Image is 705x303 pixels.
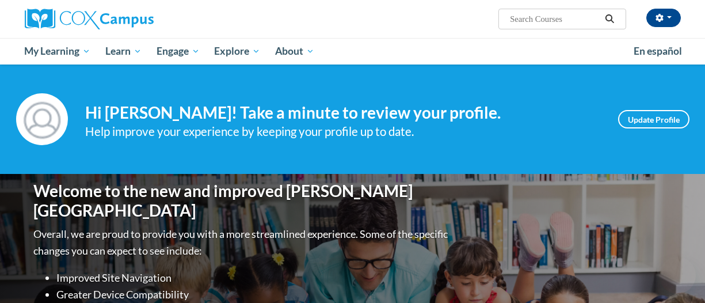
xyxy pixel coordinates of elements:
[16,38,689,65] div: Main menu
[626,39,689,63] a: En español
[98,38,149,65] a: Learn
[56,286,451,303] li: Greater Device Compatibility
[85,122,601,141] div: Help improve your experience by keeping your profile up to date.
[275,44,314,58] span: About
[659,257,696,294] iframe: Button to launch messaging window
[149,38,207,65] a: Engage
[601,12,618,26] button: Search
[157,44,200,58] span: Engage
[56,270,451,286] li: Improved Site Navigation
[25,9,154,29] img: Cox Campus
[634,45,682,57] span: En español
[16,93,68,145] img: Profile Image
[618,110,689,128] a: Update Profile
[214,44,260,58] span: Explore
[85,103,601,123] h4: Hi [PERSON_NAME]! Take a minute to review your profile.
[268,38,322,65] a: About
[25,9,232,29] a: Cox Campus
[33,226,451,259] p: Overall, we are proud to provide you with a more streamlined experience. Some of the specific cha...
[207,38,268,65] a: Explore
[17,38,98,65] a: My Learning
[509,12,601,26] input: Search Courses
[646,9,681,27] button: Account Settings
[33,181,451,220] h1: Welcome to the new and improved [PERSON_NAME][GEOGRAPHIC_DATA]
[105,44,142,58] span: Learn
[24,44,90,58] span: My Learning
